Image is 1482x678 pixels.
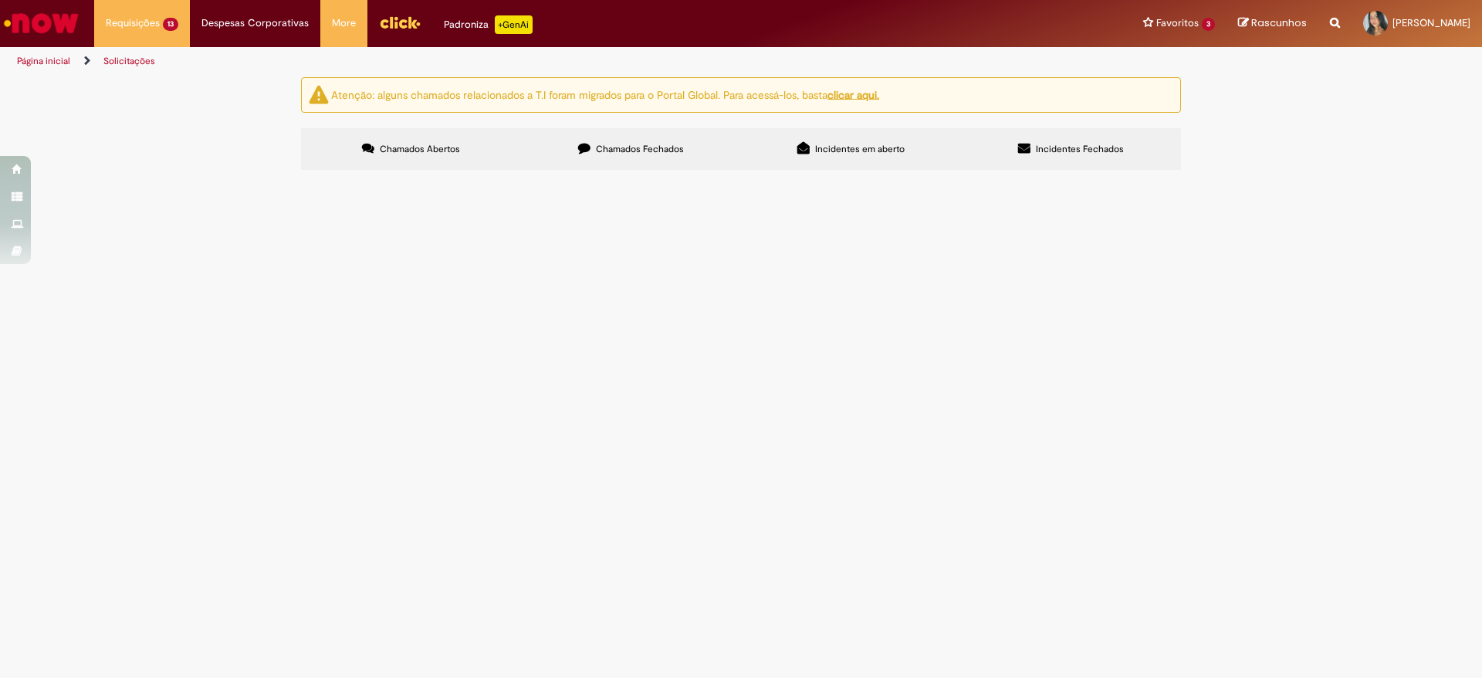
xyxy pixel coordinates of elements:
img: ServiceNow [2,8,81,39]
span: [PERSON_NAME] [1392,16,1470,29]
ng-bind-html: Atenção: alguns chamados relacionados a T.I foram migrados para o Portal Global. Para acessá-los,... [331,87,879,101]
span: Despesas Corporativas [201,15,309,31]
span: 3 [1202,18,1215,31]
span: 13 [163,18,178,31]
a: Solicitações [103,55,155,67]
span: Favoritos [1156,15,1199,31]
a: Rascunhos [1238,16,1307,31]
span: Requisições [106,15,160,31]
a: Página inicial [17,55,70,67]
span: Incidentes Fechados [1036,143,1124,155]
span: More [332,15,356,31]
a: clicar aqui. [827,87,879,101]
p: +GenAi [495,15,533,34]
span: Chamados Fechados [596,143,684,155]
div: Padroniza [444,15,533,34]
ul: Trilhas de página [12,47,976,76]
img: click_logo_yellow_360x200.png [379,11,421,34]
span: Incidentes em aberto [815,143,905,155]
span: Rascunhos [1251,15,1307,30]
span: Chamados Abertos [380,143,460,155]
